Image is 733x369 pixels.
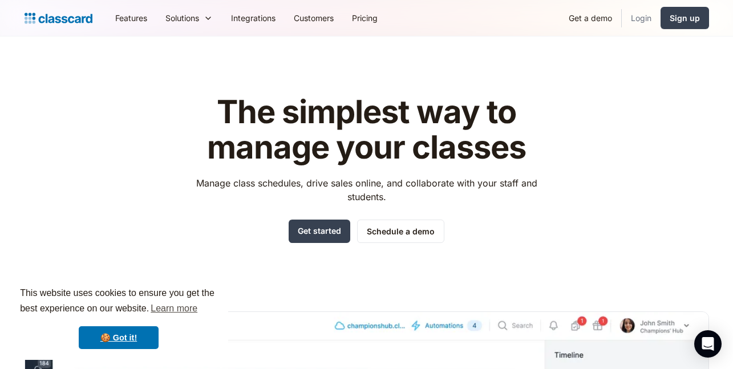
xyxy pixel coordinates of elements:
a: home [25,10,92,26]
div: Open Intercom Messenger [694,330,722,358]
a: Get started [289,220,350,243]
span: This website uses cookies to ensure you get the best experience on our website. [20,286,217,317]
a: learn more about cookies [149,300,199,317]
a: Integrations [222,5,285,31]
p: Manage class schedules, drive sales online, and collaborate with your staff and students. [185,176,548,204]
a: Get a demo [560,5,621,31]
a: Schedule a demo [357,220,444,243]
div: cookieconsent [9,275,228,360]
a: dismiss cookie message [79,326,159,349]
a: Pricing [343,5,387,31]
a: Sign up [661,7,709,29]
h1: The simplest way to manage your classes [185,95,548,165]
div: Solutions [156,5,222,31]
a: Features [106,5,156,31]
div: Solutions [165,12,199,24]
a: Customers [285,5,343,31]
div: Sign up [670,12,700,24]
a: Login [622,5,661,31]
